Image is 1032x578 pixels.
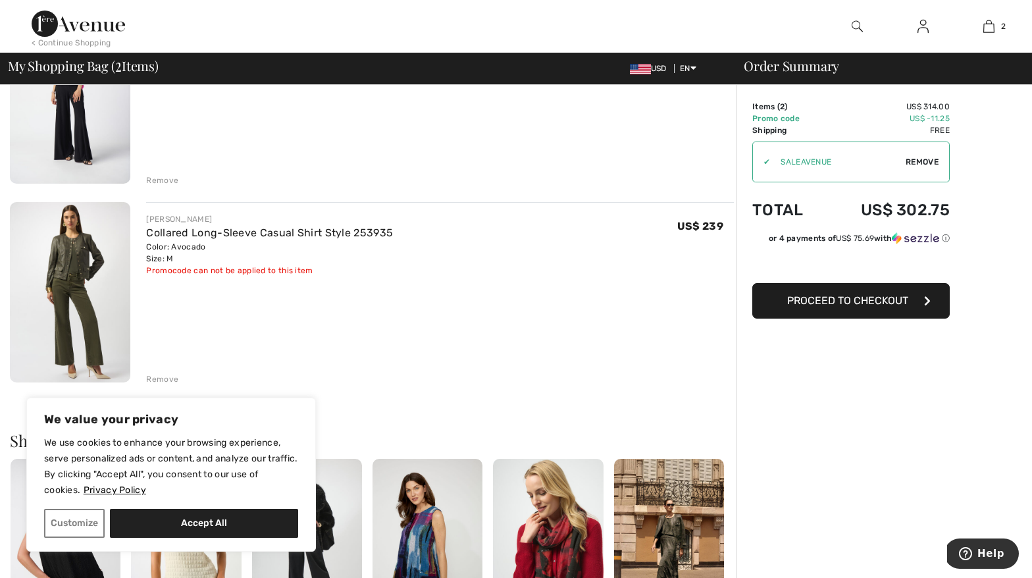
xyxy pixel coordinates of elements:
[824,188,950,232] td: US$ 302.75
[680,64,696,73] span: EN
[115,56,122,73] span: 2
[752,283,950,319] button: Proceed to Checkout
[8,59,159,72] span: My Shopping Bag ( Items)
[824,124,950,136] td: Free
[44,435,298,498] p: We use cookies to enhance your browsing experience, serve personalized ads or content, and analyz...
[752,188,824,232] td: Total
[947,539,1019,571] iframe: Opens a widget where you can find more information
[752,124,824,136] td: Shipping
[907,18,939,35] a: Sign In
[836,234,874,243] span: US$ 75.69
[146,213,393,225] div: [PERSON_NAME]
[630,64,672,73] span: USD
[110,509,298,538] button: Accept All
[906,156,939,168] span: Remove
[780,102,785,111] span: 2
[32,11,125,37] img: 1ère Avenue
[752,249,950,278] iframe: PayPal-paypal
[677,220,723,232] span: US$ 239
[146,226,393,239] a: Collared Long-Sleeve Casual Shirt Style 253935
[146,174,178,186] div: Remove
[770,142,906,182] input: Promo code
[146,265,393,276] div: Promocode can not be applied to this item
[787,294,908,307] span: Proceed to Checkout
[44,411,298,427] p: We value your privacy
[956,18,1021,34] a: 2
[630,64,651,74] img: US Dollar
[44,509,105,538] button: Customize
[146,241,393,265] div: Color: Avocado Size: M
[26,398,316,552] div: We value your privacy
[824,101,950,113] td: US$ 314.00
[824,113,950,124] td: US$ -11.25
[983,18,994,34] img: My Bag
[753,156,770,168] div: ✔
[769,232,950,244] div: or 4 payments of with
[146,373,178,385] div: Remove
[10,433,734,448] h2: Shoppers also bought
[728,59,1024,72] div: Order Summary
[752,101,824,113] td: Items ( )
[1001,20,1006,32] span: 2
[752,113,824,124] td: Promo code
[892,232,939,244] img: Sezzle
[752,232,950,249] div: or 4 payments ofUS$ 75.69withSezzle Click to learn more about Sezzle
[10,202,130,383] img: Collared Long-Sleeve Casual Shirt Style 253935
[32,37,111,49] div: < Continue Shopping
[917,18,929,34] img: My Info
[852,18,863,34] img: search the website
[83,484,147,496] a: Privacy Policy
[10,3,130,184] img: V-Neck Casual Pullover Style 241044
